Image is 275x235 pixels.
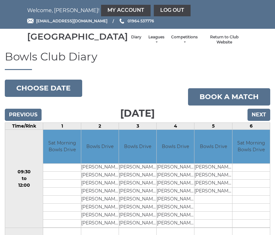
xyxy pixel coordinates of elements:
[81,219,119,227] td: [PERSON_NAME]
[204,35,245,45] a: Return to Club Website
[119,171,156,179] td: [PERSON_NAME]
[119,123,156,130] td: 3
[81,179,119,187] td: [PERSON_NAME]
[81,211,119,219] td: [PERSON_NAME]
[81,203,119,211] td: [PERSON_NAME]
[194,179,232,187] td: [PERSON_NAME]
[27,18,107,24] a: Email [EMAIL_ADDRESS][DOMAIN_NAME]
[194,123,232,130] td: 5
[27,19,34,23] img: Email
[232,130,270,163] td: Sat Morning Bowls Drive
[81,171,119,179] td: [PERSON_NAME]
[43,130,81,163] td: Sat Morning Bowls Drive
[157,130,194,163] td: Bowls Drive
[157,123,194,130] td: 4
[5,123,43,130] td: Time/Rink
[232,123,270,130] td: 6
[43,123,81,130] td: 1
[36,19,107,23] span: [EMAIL_ADDRESS][DOMAIN_NAME]
[194,163,232,171] td: [PERSON_NAME]
[5,80,82,97] button: Choose date
[120,19,124,24] img: Phone us
[157,203,194,211] td: [PERSON_NAME]
[101,5,151,16] a: My Account
[119,211,156,219] td: [PERSON_NAME]
[119,179,156,187] td: [PERSON_NAME]
[247,109,270,121] input: Next
[188,88,270,106] a: Book a match
[119,130,156,163] td: Bowls Drive
[81,195,119,203] td: [PERSON_NAME]
[157,219,194,227] td: [PERSON_NAME]
[5,51,270,70] h1: Bowls Club Diary
[81,187,119,195] td: [PERSON_NAME]
[131,35,141,40] a: Diary
[128,19,154,23] span: 01964 537776
[194,130,232,163] td: Bowls Drive
[157,171,194,179] td: [PERSON_NAME]
[5,130,43,228] td: 09:30 to 12:00
[119,163,156,171] td: [PERSON_NAME]
[81,123,119,130] td: 2
[119,18,154,24] a: Phone us 01964 537776
[194,187,232,195] td: [PERSON_NAME]
[81,130,119,163] td: Bowls Drive
[157,163,194,171] td: [PERSON_NAME]
[194,171,232,179] td: [PERSON_NAME]
[119,203,156,211] td: [PERSON_NAME]
[148,35,165,45] a: Leagues
[154,5,191,16] a: Log out
[157,187,194,195] td: [PERSON_NAME]
[81,163,119,171] td: [PERSON_NAME]
[5,109,42,121] input: Previous
[157,179,194,187] td: [PERSON_NAME]
[157,211,194,219] td: [PERSON_NAME]
[157,195,194,203] td: [PERSON_NAME]
[27,5,248,16] nav: Welcome, [PERSON_NAME]!
[119,219,156,227] td: [PERSON_NAME]
[27,32,128,42] div: [GEOGRAPHIC_DATA]
[171,35,198,45] a: Competitions
[119,187,156,195] td: [PERSON_NAME]
[119,195,156,203] td: [PERSON_NAME]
